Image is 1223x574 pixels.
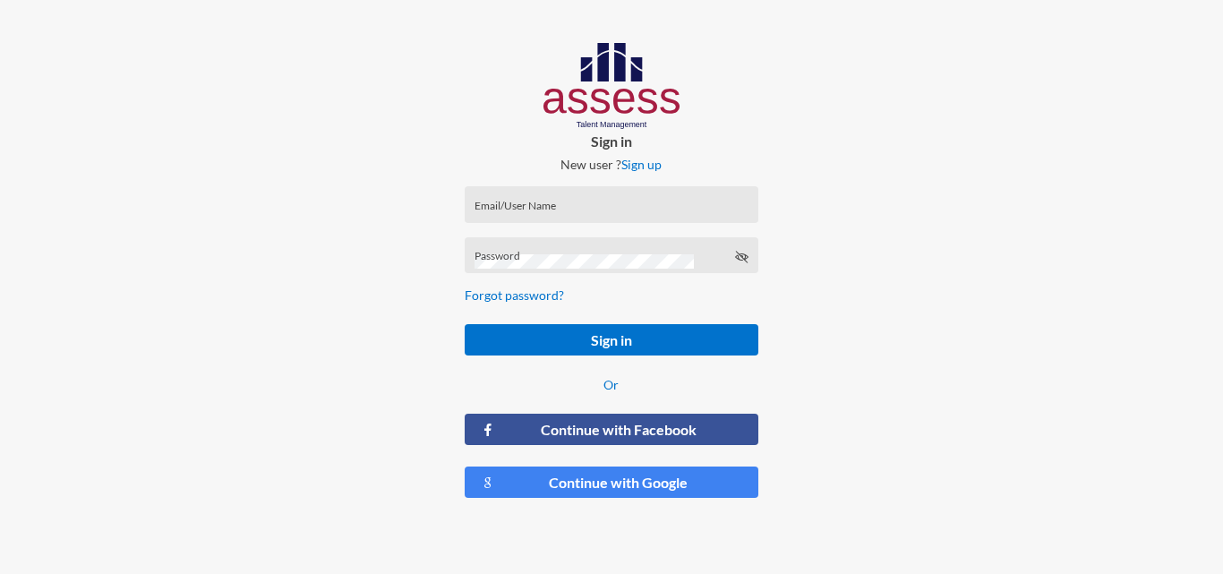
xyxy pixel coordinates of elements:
[450,157,772,172] p: New user ?
[465,467,757,498] button: Continue with Google
[450,133,772,150] p: Sign in
[465,287,564,303] a: Forgot password?
[621,157,662,172] a: Sign up
[543,43,680,129] img: AssessLogoo.svg
[465,324,757,356] button: Sign in
[465,414,757,445] button: Continue with Facebook
[465,377,757,392] p: Or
